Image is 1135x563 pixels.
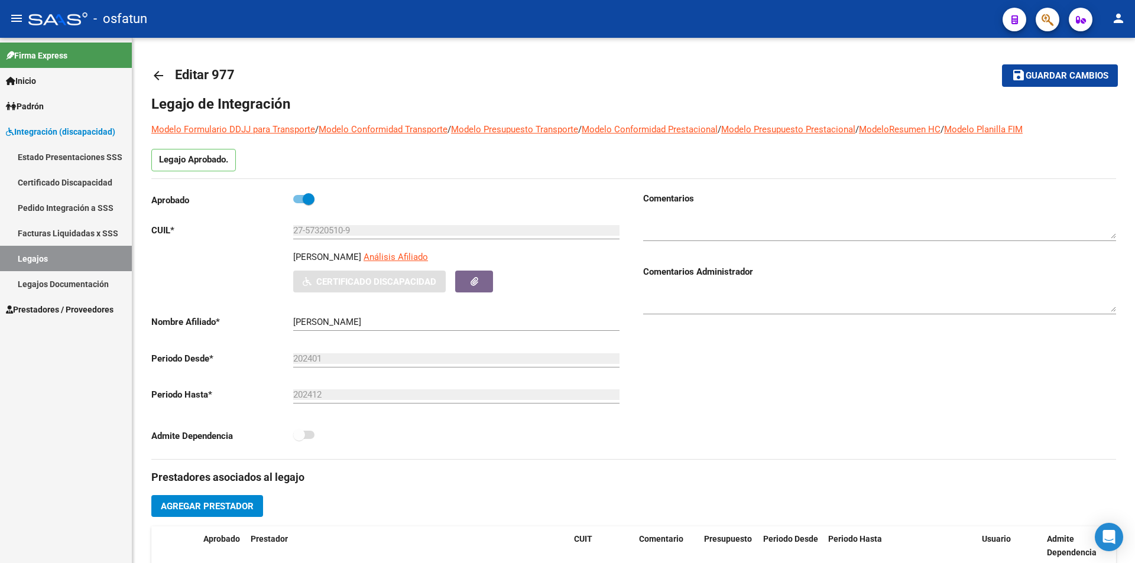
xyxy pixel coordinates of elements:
[859,124,941,135] a: ModeloResumen HC
[763,534,818,544] span: Periodo Desde
[982,534,1011,544] span: Usuario
[944,124,1023,135] a: Modelo Planilla FIM
[319,124,447,135] a: Modelo Conformidad Transporte
[151,194,293,207] p: Aprobado
[151,149,236,171] p: Legajo Aprobado.
[6,74,36,87] span: Inicio
[1002,64,1118,86] button: Guardar cambios
[151,124,315,135] a: Modelo Formulario DDJJ para Transporte
[316,276,436,287] span: Certificado Discapacidad
[151,69,166,83] mat-icon: arrow_back
[203,534,240,544] span: Aprobado
[93,6,147,32] span: - osfatun
[251,534,288,544] span: Prestador
[151,95,1116,113] h1: Legajo de Integración
[828,534,882,544] span: Periodo Hasta
[1111,11,1126,25] mat-icon: person
[161,501,254,512] span: Agregar Prestador
[639,534,683,544] span: Comentario
[151,352,293,365] p: Periodo Desde
[151,315,293,328] p: Nombre Afiliado
[151,429,293,442] p: Admite Dependencia
[9,11,24,25] mat-icon: menu
[175,67,235,82] span: Editar 977
[6,303,113,316] span: Prestadores / Proveedores
[1011,68,1026,82] mat-icon: save
[1026,71,1108,82] span: Guardar cambios
[582,124,718,135] a: Modelo Conformidad Prestacional
[151,224,293,237] p: CUIL
[721,124,855,135] a: Modelo Presupuesto Prestacional
[643,192,1116,205] h3: Comentarios
[151,388,293,401] p: Periodo Hasta
[1095,523,1123,551] div: Open Intercom Messenger
[293,250,361,263] p: [PERSON_NAME]
[151,495,263,517] button: Agregar Prestador
[293,271,446,292] button: Certificado Discapacidad
[704,534,752,544] span: Presupuesto
[451,124,578,135] a: Modelo Presupuesto Transporte
[6,49,67,62] span: Firma Express
[6,100,44,113] span: Padrón
[1047,534,1097,557] span: Admite Dependencia
[364,252,428,262] span: Análisis Afiliado
[574,534,592,544] span: CUIT
[151,469,1116,486] h3: Prestadores asociados al legajo
[6,125,115,138] span: Integración (discapacidad)
[643,265,1116,278] h3: Comentarios Administrador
